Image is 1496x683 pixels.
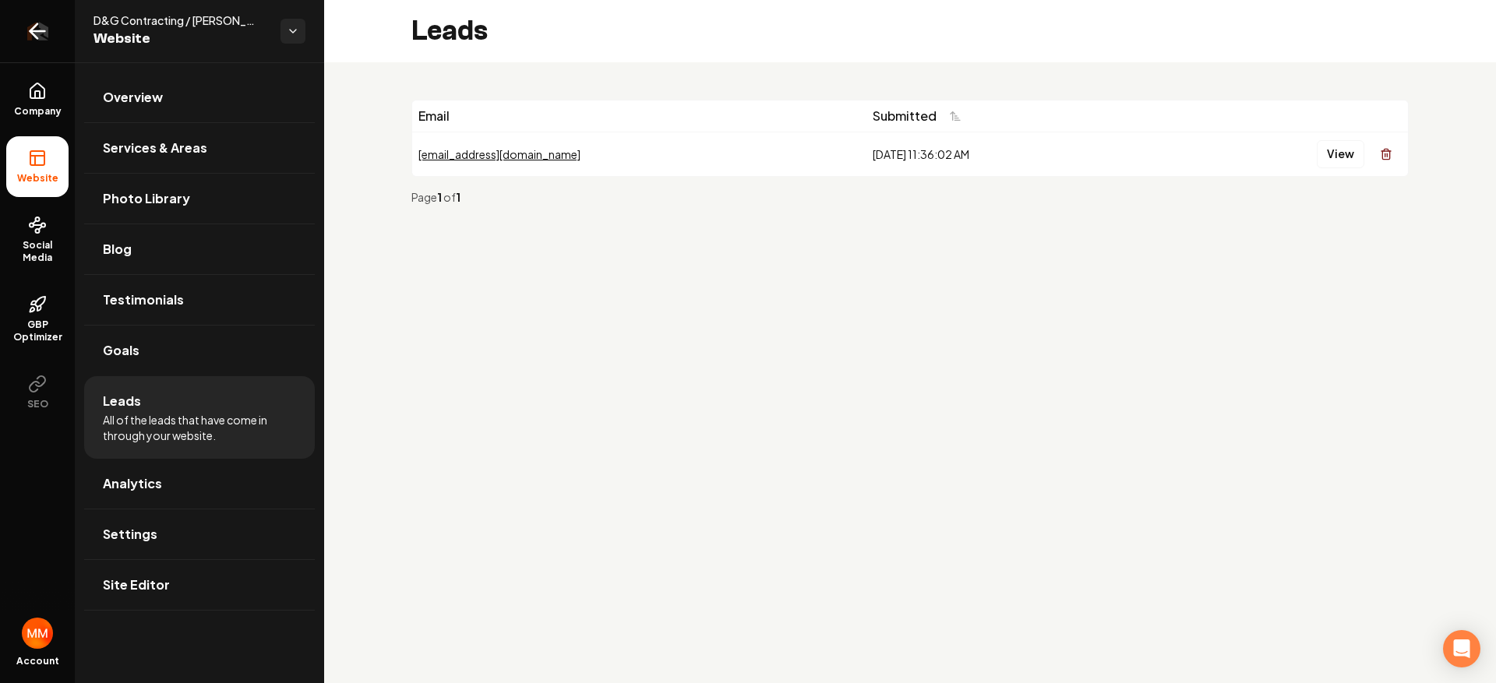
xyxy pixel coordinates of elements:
strong: 1 [437,190,443,204]
span: Website [93,28,268,50]
strong: 1 [456,190,460,204]
a: Goals [84,326,315,375]
div: [DATE] 11:36:02 AM [873,146,1148,162]
span: of [443,190,456,204]
span: Testimonials [103,290,184,309]
span: Goals [103,341,139,360]
span: Account [16,655,59,667]
span: Company [8,105,68,118]
h2: Leads [411,16,488,47]
a: Blog [84,224,315,274]
a: Testimonials [84,275,315,325]
span: Leads [103,392,141,410]
button: SEO [6,362,69,423]
span: Site Editor [103,576,170,594]
span: Submitted [873,107,937,125]
div: Email [418,107,860,125]
span: Photo Library [103,189,190,208]
span: SEO [21,398,55,410]
button: Open user button [22,618,53,649]
a: Overview [84,72,315,122]
button: View [1317,140,1364,168]
img: Matthew Meyer [22,618,53,649]
span: Website [11,172,65,185]
a: Settings [84,509,315,559]
span: Analytics [103,474,162,493]
a: Site Editor [84,560,315,610]
span: Blog [103,240,132,259]
a: Social Media [6,203,69,276]
span: Page [411,190,437,204]
button: Submitted [873,102,971,130]
div: [EMAIL_ADDRESS][DOMAIN_NAME] [418,146,860,162]
div: Open Intercom Messenger [1443,630,1480,667]
span: Settings [103,525,157,544]
a: Company [6,69,69,130]
span: GBP Optimizer [6,319,69,343]
span: Overview [103,88,163,107]
span: Services & Areas [103,139,207,157]
a: GBP Optimizer [6,283,69,356]
span: Social Media [6,239,69,264]
a: Services & Areas [84,123,315,173]
a: Photo Library [84,174,315,224]
a: Analytics [84,459,315,509]
span: D&G Contracting / [PERSON_NAME] & Goliath Contracting [93,12,268,28]
span: All of the leads that have come in through your website. [103,412,296,443]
